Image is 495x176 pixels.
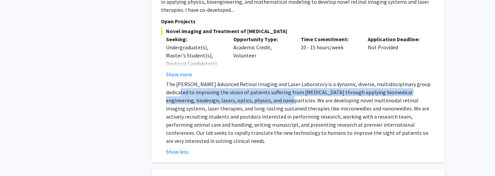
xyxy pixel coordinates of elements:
[161,27,435,35] span: Novel imaging and Treatment of [MEDICAL_DATA]
[228,35,296,78] div: Academic Credit, Volunteer
[166,148,189,156] button: Show less
[233,35,291,43] p: Opportunity Type:
[166,43,223,124] div: Undergraduate(s), Master's Student(s), Doctoral Candidate(s) (PhD, MD, DMD, PharmD, etc.), Postdo...
[166,80,435,145] p: The [PERSON_NAME] Advanced Retinal Imaging and Laser Laboratory is a dynamic, diverse, multidisci...
[296,35,363,78] div: 10 - 15 hours/week
[5,146,29,171] iframe: Chat
[161,17,435,25] p: Open Projects
[166,35,223,43] p: Seeking:
[166,70,192,78] button: Show more
[301,35,358,43] p: Time Commitment:
[368,35,425,43] p: Application Deadline:
[363,35,430,78] div: Not Provided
